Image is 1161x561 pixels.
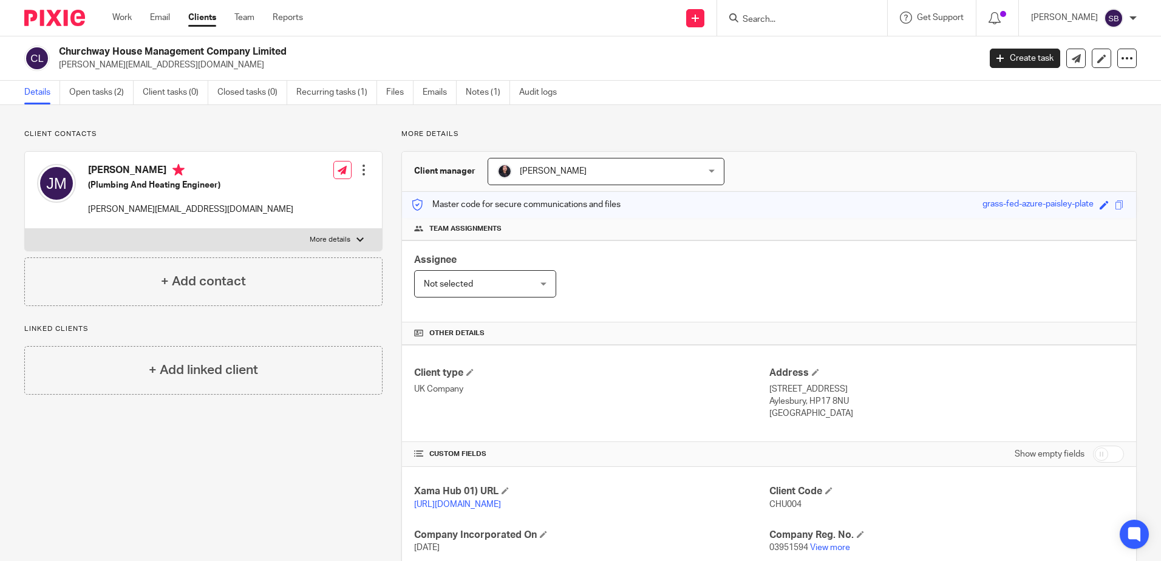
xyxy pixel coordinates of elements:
[520,167,587,175] span: [PERSON_NAME]
[188,12,216,24] a: Clients
[1104,8,1123,28] img: svg%3E
[88,164,293,179] h4: [PERSON_NAME]
[769,500,802,509] span: CHU004
[24,129,383,139] p: Client contacts
[69,81,134,104] a: Open tasks (2)
[112,12,132,24] a: Work
[917,13,964,22] span: Get Support
[769,367,1124,379] h4: Address
[217,81,287,104] a: Closed tasks (0)
[150,12,170,24] a: Email
[414,485,769,498] h4: Xama Hub 01) URL
[769,529,1124,542] h4: Company Reg. No.
[810,543,850,552] a: View more
[59,59,972,71] p: [PERSON_NAME][EMAIL_ADDRESS][DOMAIN_NAME]
[414,367,769,379] h4: Client type
[414,165,475,177] h3: Client manager
[769,485,1124,498] h4: Client Code
[88,179,293,191] h5: (Plumbing And Heating Engineer)
[88,203,293,216] p: [PERSON_NAME][EMAIL_ADDRESS][DOMAIN_NAME]
[37,164,76,203] img: svg%3E
[769,407,1124,420] p: [GEOGRAPHIC_DATA]
[769,383,1124,395] p: [STREET_ADDRESS]
[273,12,303,24] a: Reports
[24,46,50,71] img: svg%3E
[424,280,473,288] span: Not selected
[414,383,769,395] p: UK Company
[310,235,350,245] p: More details
[401,129,1137,139] p: More details
[411,199,621,211] p: Master code for secure communications and files
[1031,12,1098,24] p: [PERSON_NAME]
[1015,448,1084,460] label: Show empty fields
[414,500,501,509] a: [URL][DOMAIN_NAME]
[466,81,510,104] a: Notes (1)
[429,224,502,234] span: Team assignments
[414,449,769,459] h4: CUSTOM FIELDS
[149,361,258,379] h4: + Add linked client
[59,46,789,58] h2: Churchway House Management Company Limited
[24,81,60,104] a: Details
[24,10,85,26] img: Pixie
[769,395,1124,407] p: Aylesbury, HP17 8NU
[161,272,246,291] h4: + Add contact
[24,324,383,334] p: Linked clients
[519,81,566,104] a: Audit logs
[497,164,512,178] img: MicrosoftTeams-image.jfif
[234,12,254,24] a: Team
[414,529,769,542] h4: Company Incorporated On
[982,198,1094,212] div: grass-fed-azure-paisley-plate
[143,81,208,104] a: Client tasks (0)
[296,81,377,104] a: Recurring tasks (1)
[741,15,851,25] input: Search
[172,164,185,176] i: Primary
[423,81,457,104] a: Emails
[414,255,457,265] span: Assignee
[386,81,414,104] a: Files
[429,328,485,338] span: Other details
[990,49,1060,68] a: Create task
[769,543,808,552] span: 03951594
[414,543,440,552] span: [DATE]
